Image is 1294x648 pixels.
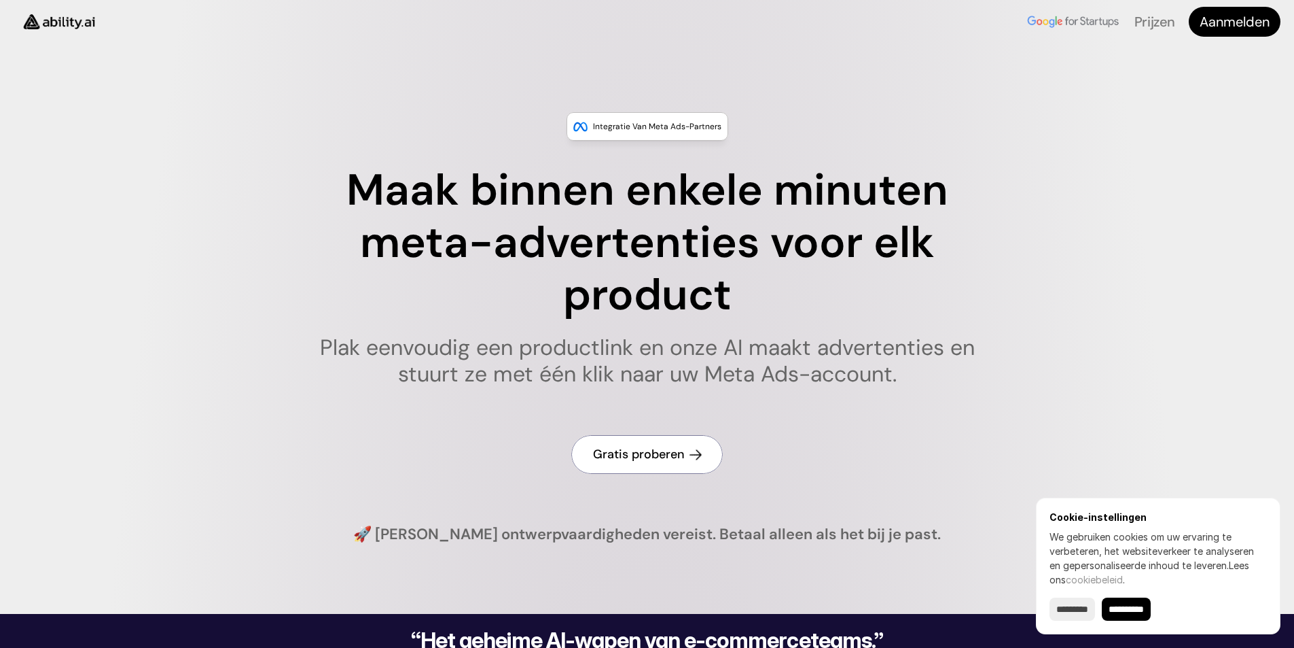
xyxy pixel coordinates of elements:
[593,121,721,132] font: Integratie van Meta Ads-partners
[593,446,685,462] font: Gratis proberen
[1189,7,1280,37] a: Aanmelden
[353,524,941,544] font: 🚀 [PERSON_NAME] ontwerpvaardigheden vereist. Betaal alleen als het bij je past.
[571,435,723,474] a: Gratis proberen
[346,162,959,323] font: Maak binnen enkele minuten meta-advertenties voor elk product
[1066,574,1123,585] a: cookiebeleid
[1200,13,1270,31] font: Aanmelden
[1123,574,1125,585] font: .
[320,333,981,388] font: Plak eenvoudig een productlink en onze AI maakt advertenties en stuurt ze met één klik naar uw Me...
[1049,511,1147,523] font: Cookie-instellingen
[1134,13,1175,31] a: Prijzen
[1049,531,1254,571] font: We gebruiken cookies om uw ervaring te verbeteren, het websiteverkeer te analyseren en gepersonal...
